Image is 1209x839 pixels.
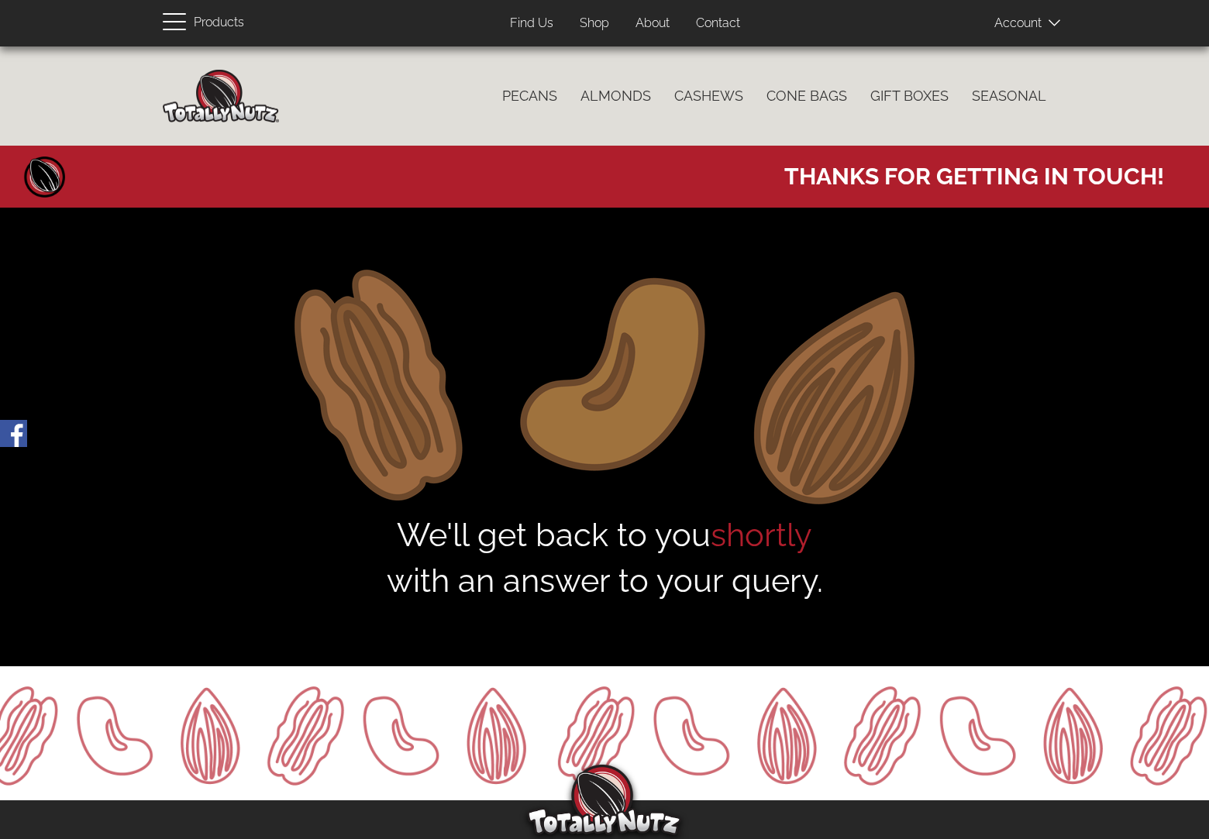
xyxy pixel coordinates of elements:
[663,80,755,112] a: Cashews
[527,765,682,835] img: Totally Nutz Logo
[22,153,68,200] a: Home
[124,558,1085,603] span: with an answer to your query.
[491,80,569,112] a: Pecans
[859,80,960,112] a: Gift Boxes
[711,516,812,554] span: shortly
[960,80,1058,112] a: Seasonal
[498,9,565,39] a: Find Us
[624,9,681,39] a: About
[569,80,663,112] a: Almonds
[784,153,1164,192] span: Thanks for getting in touch!
[163,70,279,122] img: Home
[194,12,244,34] span: Products
[755,80,859,112] a: Cone Bags
[124,512,1085,604] span: We'll get back to you
[684,9,752,39] a: Contact
[568,9,621,39] a: Shop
